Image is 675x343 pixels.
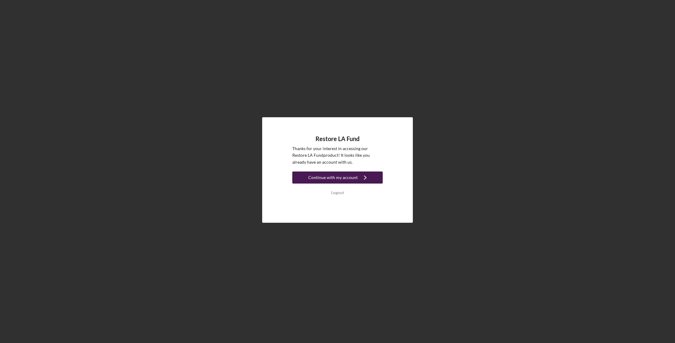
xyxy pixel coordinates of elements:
[292,187,383,199] button: Logout
[292,171,383,184] button: Continue with my account
[316,135,359,142] h4: Restore LA Fund
[292,171,383,185] a: Continue with my account
[331,187,344,199] div: Logout
[308,171,358,184] div: Continue with my account
[292,145,383,165] p: Thanks for your interest in accessing our Restore LA Fund product! It looks like you already have...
